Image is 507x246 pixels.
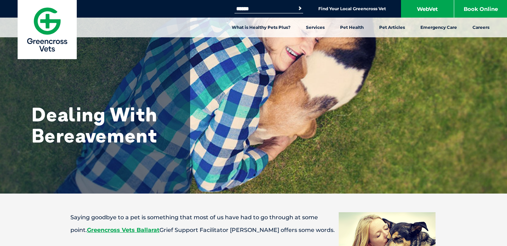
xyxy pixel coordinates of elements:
a: Pet Articles [371,18,413,37]
a: What is Healthy Pets Plus? [224,18,298,37]
a: Find Your Local Greencross Vet [318,6,386,12]
a: Greencross Vets Ballarat [87,227,159,233]
a: Emergency Care [413,18,465,37]
a: Services [298,18,332,37]
a: Careers [465,18,497,37]
a: Pet Health [332,18,371,37]
div: Saying goodbye to a pet is something that most of us have had to go through at some point. Grief ... [70,211,437,236]
button: Search [296,5,303,12]
h1: Dealing With Bereavement [32,104,173,146]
